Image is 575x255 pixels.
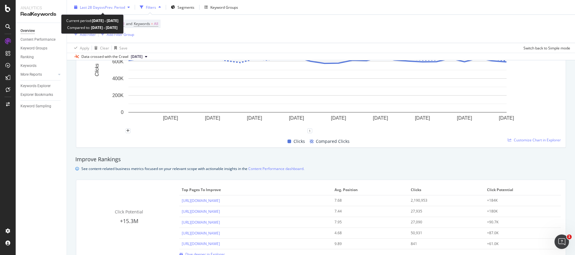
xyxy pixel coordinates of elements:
div: 50,931 [411,230,475,236]
a: [URL][DOMAIN_NAME] [182,241,220,246]
div: Apply [80,45,89,50]
text: [DATE] [415,115,430,120]
a: Keyword Groups [20,45,62,52]
div: Add Filter [80,32,96,37]
a: [URL][DOMAIN_NAME] [182,209,220,214]
button: Segments [168,2,197,12]
a: Explorer Bookmarks [20,92,62,98]
span: 1 [567,235,572,239]
div: Data crossed with the Crawl [81,54,128,59]
div: 7.95 [335,219,399,225]
div: 27,090 [411,219,475,225]
div: 7.44 [335,209,399,214]
div: See content-related business metrics focused on your relevant scope with actionable insights in the [81,165,304,172]
text: 600K [112,59,124,64]
text: [DATE] [499,115,514,120]
a: More Reports [20,71,56,78]
div: info banner [75,165,567,172]
b: [DATE] - [DATE] [92,18,118,23]
div: Current period: [66,17,118,24]
text: 0 [121,110,124,115]
button: [DATE] [128,53,150,60]
div: Explorer Bookmarks [20,92,53,98]
a: Content Performance dashboard. [248,165,304,172]
text: [DATE] [289,115,304,120]
text: 200K [112,93,124,98]
div: Keywords Explorer [20,83,51,89]
span: Customize Chart in Explorer [514,137,561,143]
span: Clicks [294,138,305,145]
text: [DATE] [373,115,388,120]
button: Add Filter [72,31,96,38]
a: Keyword Sampling [20,103,62,109]
div: 7.68 [335,198,399,203]
a: Customize Chart in Explorer [508,137,561,143]
text: [DATE] [457,115,472,120]
div: Switch back to Simple mode [523,45,570,50]
a: Ranking [20,54,62,60]
text: Clicks [94,63,99,76]
div: 4.68 [335,230,399,236]
button: Keyword Groups [202,2,240,12]
div: 841 [411,241,475,247]
span: +15.3M [120,217,138,225]
div: Improve Rankings [75,156,567,163]
span: Compared Clicks [316,138,350,145]
span: Last 28 Days [80,5,101,10]
div: Add Filter Group [107,32,134,37]
span: Click Potential [487,187,557,193]
a: [URL][DOMAIN_NAME] [182,220,220,225]
div: Keyword Sampling [20,103,51,109]
svg: A chart. [81,24,554,131]
span: Clicks [411,187,481,193]
div: Compared to: [67,24,118,31]
div: +87.0K [487,230,551,236]
text: [DATE] [247,115,262,120]
div: Keyword Groups [20,45,47,52]
div: 1 [307,128,312,133]
div: Filters [146,5,156,10]
text: [DATE] [163,115,178,120]
text: [DATE] [205,115,220,120]
b: [DATE] - [DATE] [90,25,118,30]
button: Add Filter Group [99,31,134,38]
button: Last 28 DaysvsPrev. Period [72,2,132,12]
span: Click Potential [115,209,143,215]
span: vs Prev. Period [101,5,125,10]
div: Overview [20,28,35,34]
button: Switch back to Simple mode [521,43,570,53]
div: Content Performance [20,36,55,43]
span: Top pages to improve [182,187,328,193]
iframe: Intercom live chat [555,235,569,249]
span: Keywords [134,21,150,26]
button: Save [112,43,127,53]
a: Keywords Explorer [20,83,62,89]
div: 9.89 [335,241,399,247]
div: RealKeywords [20,11,62,18]
a: Overview [20,28,62,34]
div: +180K [487,209,551,214]
a: [URL][DOMAIN_NAME] [182,198,220,203]
div: 27,935 [411,209,475,214]
div: More Reports [20,71,42,78]
span: Segments [178,5,194,10]
span: Avg. Position [335,187,404,193]
div: +184K [487,198,551,203]
div: +90.7K [487,219,551,225]
div: Ranking [20,54,34,60]
a: Keywords [20,63,62,69]
text: [DATE] [331,115,346,120]
text: 400K [112,76,124,81]
div: Clear [100,45,109,50]
span: = [151,21,153,26]
a: [URL][DOMAIN_NAME] [182,231,220,236]
span: All [154,20,158,28]
span: and [126,21,132,26]
div: +61.0K [487,241,551,247]
div: Keyword Groups [210,5,238,10]
a: Content Performance [20,36,62,43]
div: plus [126,128,130,133]
div: Save [119,45,127,50]
div: Keywords [20,63,36,69]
